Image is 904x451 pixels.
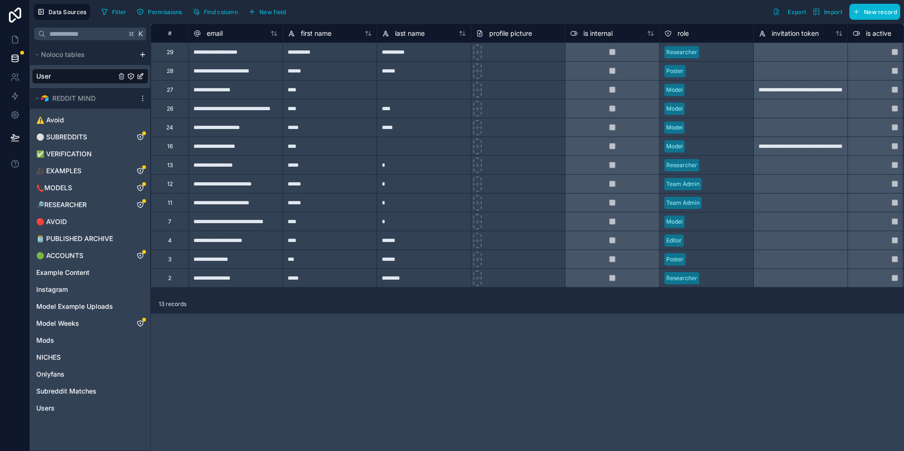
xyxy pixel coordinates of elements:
[301,29,331,38] span: first name
[245,5,290,19] button: New field
[666,86,683,94] div: Model
[666,180,700,188] div: Team Admin
[788,8,806,16] span: Export
[137,31,144,37] span: K
[864,8,897,16] span: New record
[666,217,683,226] div: Model
[769,4,809,20] button: Export
[48,8,87,16] span: Data Sources
[772,29,819,38] span: invitation token
[168,256,171,263] div: 3
[204,8,238,16] span: Find column
[166,124,173,131] div: 24
[583,29,613,38] span: is internal
[167,48,173,56] div: 29
[34,4,90,20] button: Data Sources
[489,29,532,38] span: profile picture
[666,48,697,56] div: Researcher
[167,180,173,188] div: 12
[167,161,173,169] div: 13
[666,161,697,169] div: Researcher
[846,4,900,20] a: New record
[666,123,683,132] div: Model
[666,236,682,245] div: Editor
[666,105,683,113] div: Model
[824,8,842,16] span: Import
[666,199,700,207] div: Team Admin
[666,67,684,75] div: Poster
[158,30,181,37] div: #
[167,67,173,75] div: 28
[167,86,173,94] div: 27
[133,5,185,19] button: Permissions
[666,142,683,151] div: Model
[259,8,286,16] span: New field
[849,4,900,20] button: New record
[112,8,127,16] span: Filter
[168,199,172,207] div: 11
[168,218,171,225] div: 7
[666,274,697,282] div: Researcher
[168,274,171,282] div: 2
[159,300,186,308] span: 13 records
[189,5,241,19] button: Find column
[678,29,689,38] span: role
[207,29,223,38] span: email
[809,4,846,20] button: Import
[666,255,684,264] div: Poster
[167,105,173,113] div: 26
[167,143,173,150] div: 16
[148,8,182,16] span: Permissions
[97,5,130,19] button: Filter
[866,29,891,38] span: is active
[395,29,425,38] span: last name
[133,5,189,19] a: Permissions
[168,237,172,244] div: 4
